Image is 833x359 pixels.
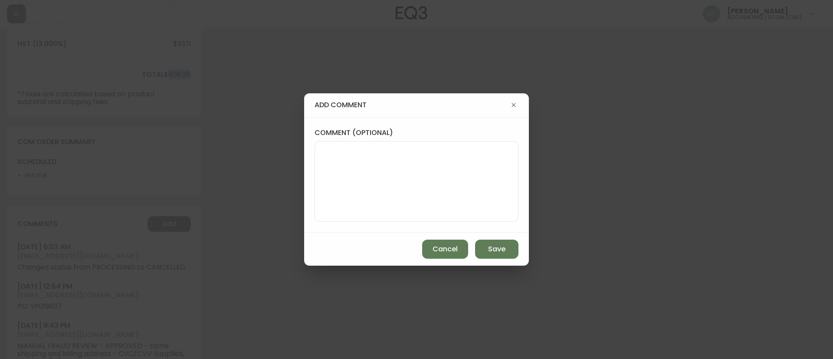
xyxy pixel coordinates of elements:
[315,100,509,110] h4: add comment
[433,244,458,254] span: Cancel
[475,240,518,259] button: Save
[315,128,518,138] label: comment (optional)
[422,240,468,259] button: Cancel
[488,244,505,254] span: Save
